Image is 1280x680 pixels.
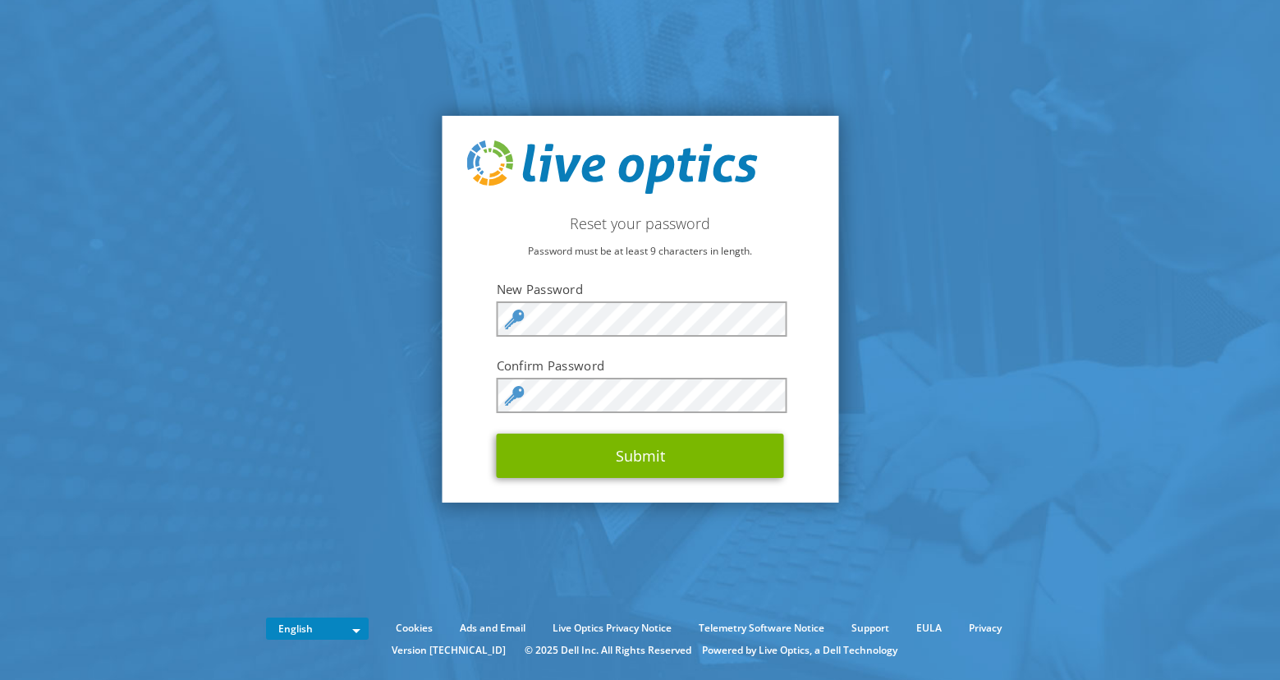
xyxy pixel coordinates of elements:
[497,281,784,297] label: New Password
[383,641,514,659] li: Version [TECHNICAL_ID]
[466,140,757,195] img: live_optics_svg.svg
[383,619,445,637] a: Cookies
[839,619,902,637] a: Support
[686,619,837,637] a: Telemetry Software Notice
[702,641,897,659] li: Powered by Live Optics, a Dell Technology
[447,619,538,637] a: Ads and Email
[497,434,784,478] button: Submit
[516,641,700,659] li: © 2025 Dell Inc. All Rights Reserved
[904,619,954,637] a: EULA
[540,619,684,637] a: Live Optics Privacy Notice
[957,619,1014,637] a: Privacy
[466,242,814,260] p: Password must be at least 9 characters in length.
[497,357,784,374] label: Confirm Password
[466,214,814,232] h2: Reset your password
